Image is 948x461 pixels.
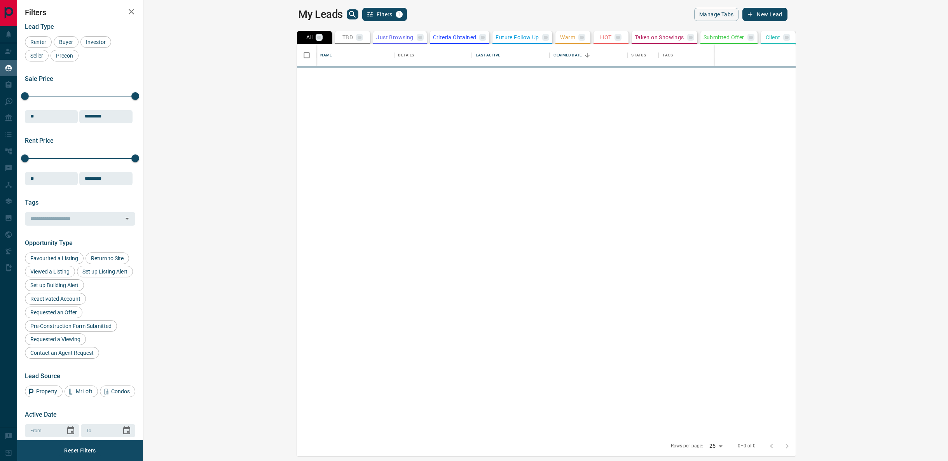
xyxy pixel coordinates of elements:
span: Tags [25,199,38,206]
div: 25 [706,440,725,452]
p: HOT [600,35,611,40]
div: Investor [80,36,111,48]
div: Status [627,44,658,66]
span: Favourited a Listing [28,255,81,261]
div: Claimed Date [550,44,627,66]
div: MrLoft [65,386,98,397]
span: Set up Listing Alert [80,268,130,275]
button: Manage Tabs [694,8,738,21]
button: Choose date [119,423,134,438]
button: Reset Filters [59,444,101,457]
span: Set up Building Alert [28,282,81,288]
div: Tags [662,44,673,66]
div: Set up Listing Alert [77,266,133,277]
div: Pre-Construction Form Submitted [25,320,117,332]
div: Claimed Date [553,44,582,66]
div: Condos [100,386,135,397]
span: Return to Site [88,255,126,261]
div: Requested an Offer [25,307,82,318]
div: Name [316,44,394,66]
p: Taken on Showings [635,35,684,40]
span: Lead Source [25,372,60,380]
div: Details [398,44,414,66]
p: 0–0 of 0 [738,443,756,449]
p: Just Browsing [376,35,413,40]
div: Status [631,44,646,66]
span: MrLoft [73,388,95,394]
div: Return to Site [86,252,129,264]
div: Name [320,44,332,66]
p: All [306,35,313,40]
span: Rent Price [25,137,54,144]
span: Contact an Agent Request [28,350,96,356]
div: Precon [51,50,79,61]
button: New Lead [742,8,787,21]
button: search button [347,9,358,19]
div: Property [25,386,63,397]
div: Viewed a Listing [25,266,75,277]
div: Contact an Agent Request [25,347,99,359]
span: Precon [53,53,76,59]
div: Details [394,44,472,66]
span: Investor [83,39,108,45]
div: Set up Building Alert [25,279,84,291]
p: Client [766,35,780,40]
span: Property [33,388,60,394]
p: Warm [560,35,575,40]
div: Favourited a Listing [25,252,84,264]
h2: Filters [25,8,135,17]
p: Submitted Offer [704,35,744,40]
p: Criteria Obtained [433,35,477,40]
p: Future Follow Up [496,35,539,40]
span: 1 [396,12,402,17]
div: Seller [25,50,49,61]
h1: My Leads [298,8,343,21]
div: Last Active [472,44,550,66]
div: Requested a Viewing [25,333,86,345]
button: Open [122,213,133,224]
span: Renter [28,39,49,45]
span: Requested a Viewing [28,336,83,342]
div: Renter [25,36,52,48]
span: Opportunity Type [25,239,73,247]
span: Buyer [56,39,76,45]
span: Pre-Construction Form Submitted [28,323,114,329]
div: Reactivated Account [25,293,86,305]
span: Condos [108,388,133,394]
p: Rows per page: [671,443,704,449]
span: Lead Type [25,23,54,30]
span: Sale Price [25,75,53,82]
button: Filters1 [362,8,407,21]
span: Viewed a Listing [28,268,72,275]
div: Last Active [476,44,500,66]
span: Requested an Offer [28,309,80,316]
p: TBD [342,35,353,40]
span: Reactivated Account [28,296,83,302]
div: Buyer [54,36,79,48]
button: Sort [582,50,593,61]
button: Choose date [63,423,79,438]
span: Seller [28,53,46,59]
span: Active Date [25,411,57,418]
